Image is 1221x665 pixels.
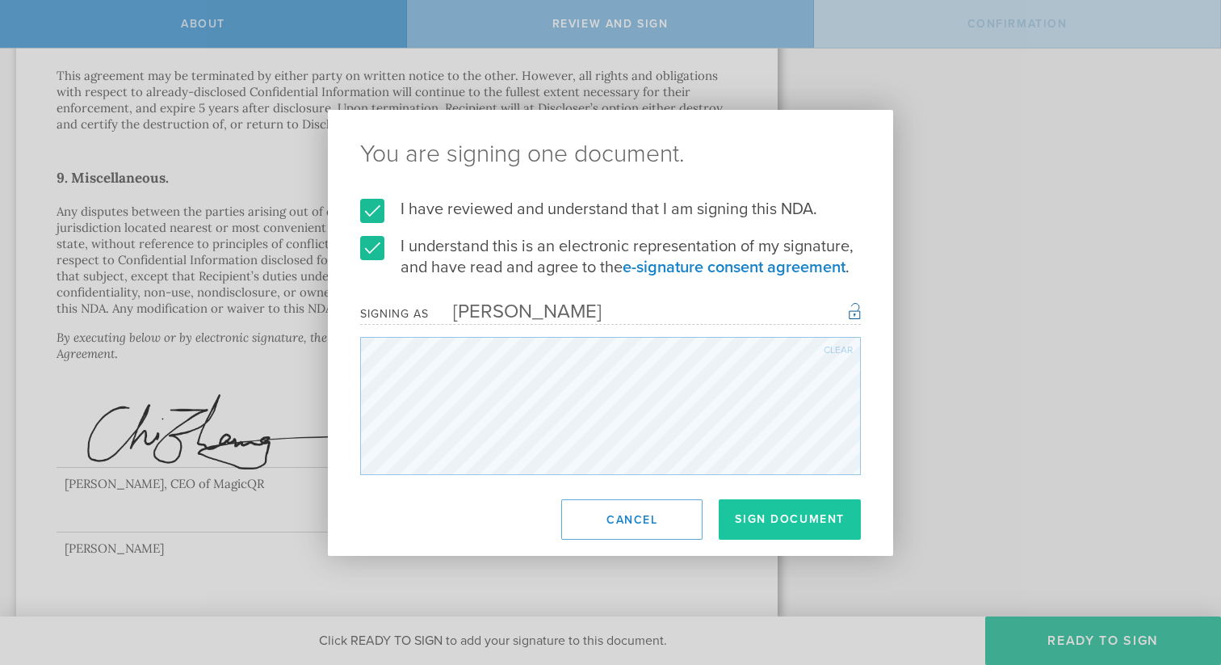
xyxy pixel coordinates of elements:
[561,499,703,540] button: Cancel
[719,499,861,540] button: Sign Document
[1140,539,1221,617] iframe: Chat Widget
[360,142,861,166] ng-pluralize: You are signing one document.
[360,199,861,220] label: I have reviewed and understand that I am signing this NDA.
[429,300,602,323] div: [PERSON_NAME]
[360,307,429,321] div: Signing as
[360,236,861,278] label: I understand this is an electronic representation of my signature, and have read and agree to the .
[623,258,845,277] a: e-signature consent agreement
